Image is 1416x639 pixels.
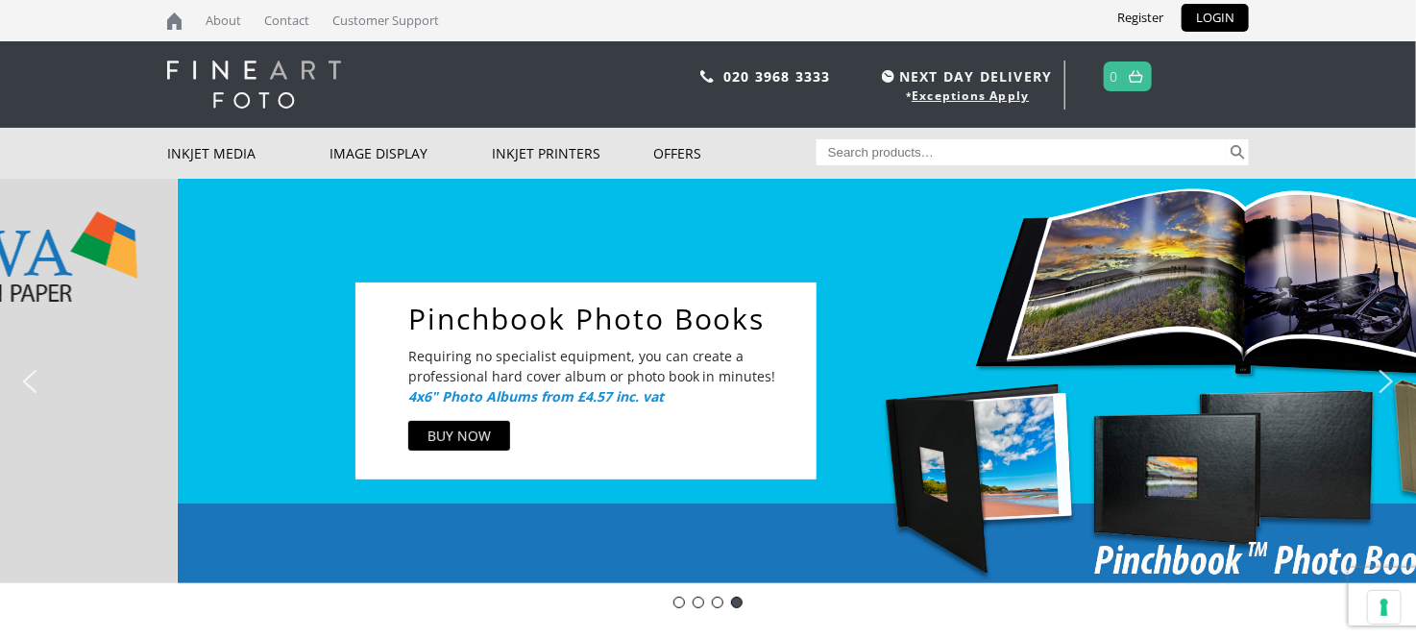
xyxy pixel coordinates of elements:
[731,597,743,608] div: pinch book
[700,70,714,83] img: phone.svg
[912,87,1029,104] a: Exceptions Apply
[167,61,341,109] img: logo-white.svg
[723,67,831,86] a: 020 3968 3333
[1129,70,1143,83] img: basket.svg
[1368,591,1401,624] button: Your consent preferences for tracking technologies
[817,139,1228,165] input: Search products…
[712,597,723,608] div: Innova-general
[427,426,491,446] div: BUY NOW
[654,128,817,179] a: Offers
[1103,4,1178,32] a: Register
[693,597,704,608] div: Innova Editions IFA11
[1227,139,1249,165] button: Search
[408,346,778,386] p: Requiring no specialist equipment, you can create a professional hard cover album or photo book i...
[1182,4,1249,32] a: LOGIN
[408,302,797,336] a: Pinchbook Photo Books
[492,128,654,179] a: Inkjet Printers
[408,387,664,406] a: 4x6" Photo Albums from £4.57 inc. vat
[1111,62,1119,90] a: 0
[877,65,1052,87] span: NEXT DAY DELIVERY
[14,366,45,397] img: previous arrow
[1371,366,1402,397] img: next arrow
[408,421,510,451] a: BUY NOW
[330,128,492,179] a: Image Display
[673,597,685,608] div: DOTWeek- IFA13 ALL SIZES
[167,128,330,179] a: Inkjet Media
[670,593,746,612] div: Choose slide to display.
[882,70,894,83] img: time.svg
[355,283,817,479] div: Pinchbook Photo BooksRequiring no specialist equipment, you can create a professional hard cover ...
